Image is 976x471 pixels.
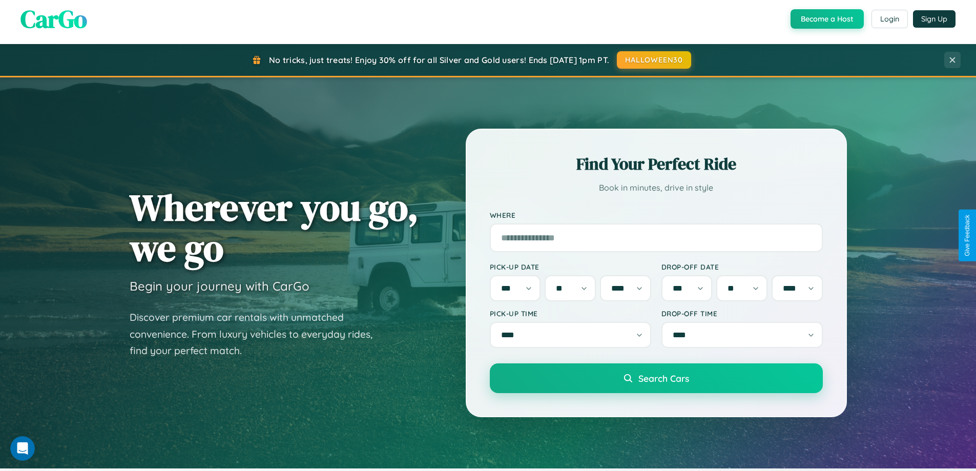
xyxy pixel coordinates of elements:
p: Discover premium car rentals with unmatched convenience. From luxury vehicles to everyday rides, ... [130,309,386,359]
label: Drop-off Date [661,262,823,271]
p: Book in minutes, drive in style [490,180,823,195]
label: Pick-up Time [490,309,651,318]
button: Become a Host [791,9,864,29]
button: Sign Up [913,10,956,28]
label: Drop-off Time [661,309,823,318]
span: No tricks, just treats! Enjoy 30% off for all Silver and Gold users! Ends [DATE] 1pm PT. [269,55,609,65]
label: Pick-up Date [490,262,651,271]
div: Give Feedback [964,215,971,256]
h3: Begin your journey with CarGo [130,278,309,294]
span: CarGo [20,2,87,36]
h1: Wherever you go, we go [130,187,419,268]
button: Search Cars [490,363,823,393]
h2: Find Your Perfect Ride [490,153,823,175]
iframe: Intercom live chat [10,436,35,461]
label: Where [490,211,823,219]
button: Login [871,10,908,28]
span: Search Cars [638,373,689,384]
button: HALLOWEEN30 [617,51,691,69]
